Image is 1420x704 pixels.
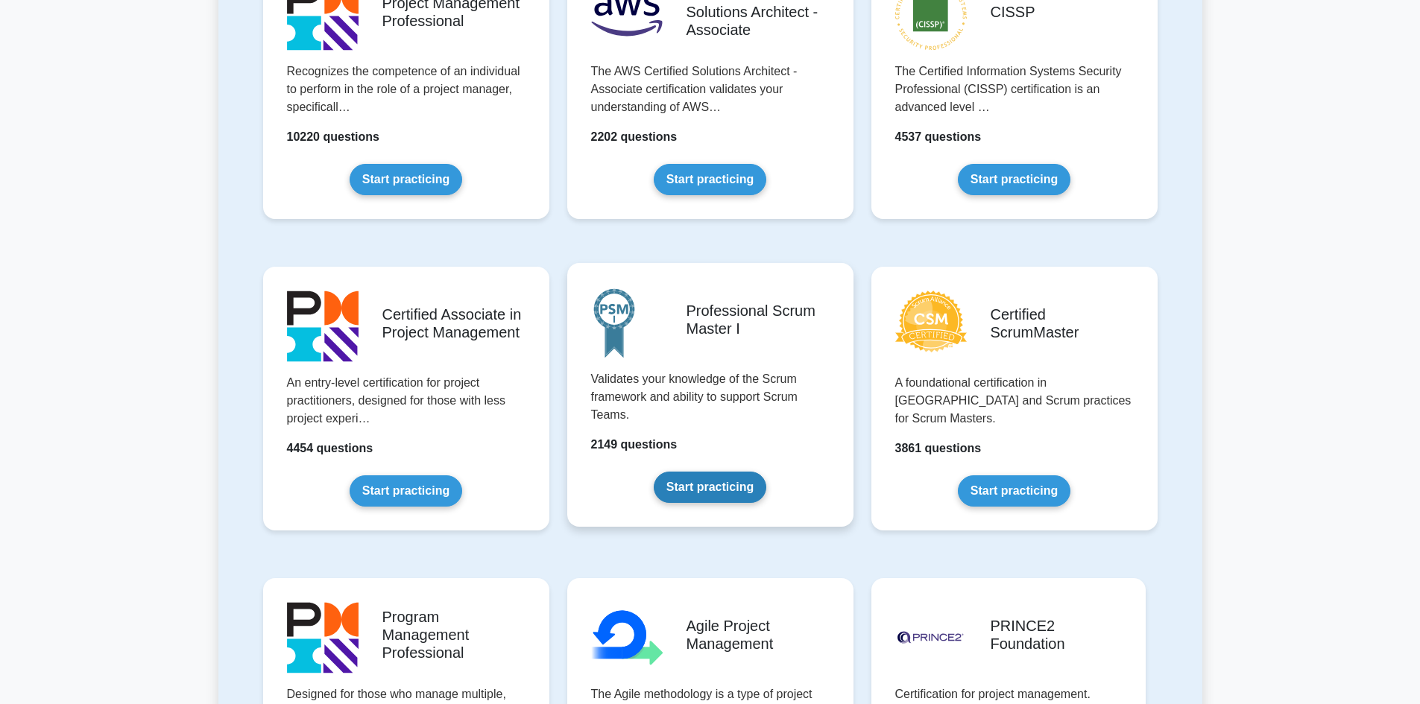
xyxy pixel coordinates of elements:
[350,164,462,195] a: Start practicing
[958,475,1070,507] a: Start practicing
[958,164,1070,195] a: Start practicing
[654,472,766,503] a: Start practicing
[654,164,766,195] a: Start practicing
[350,475,462,507] a: Start practicing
